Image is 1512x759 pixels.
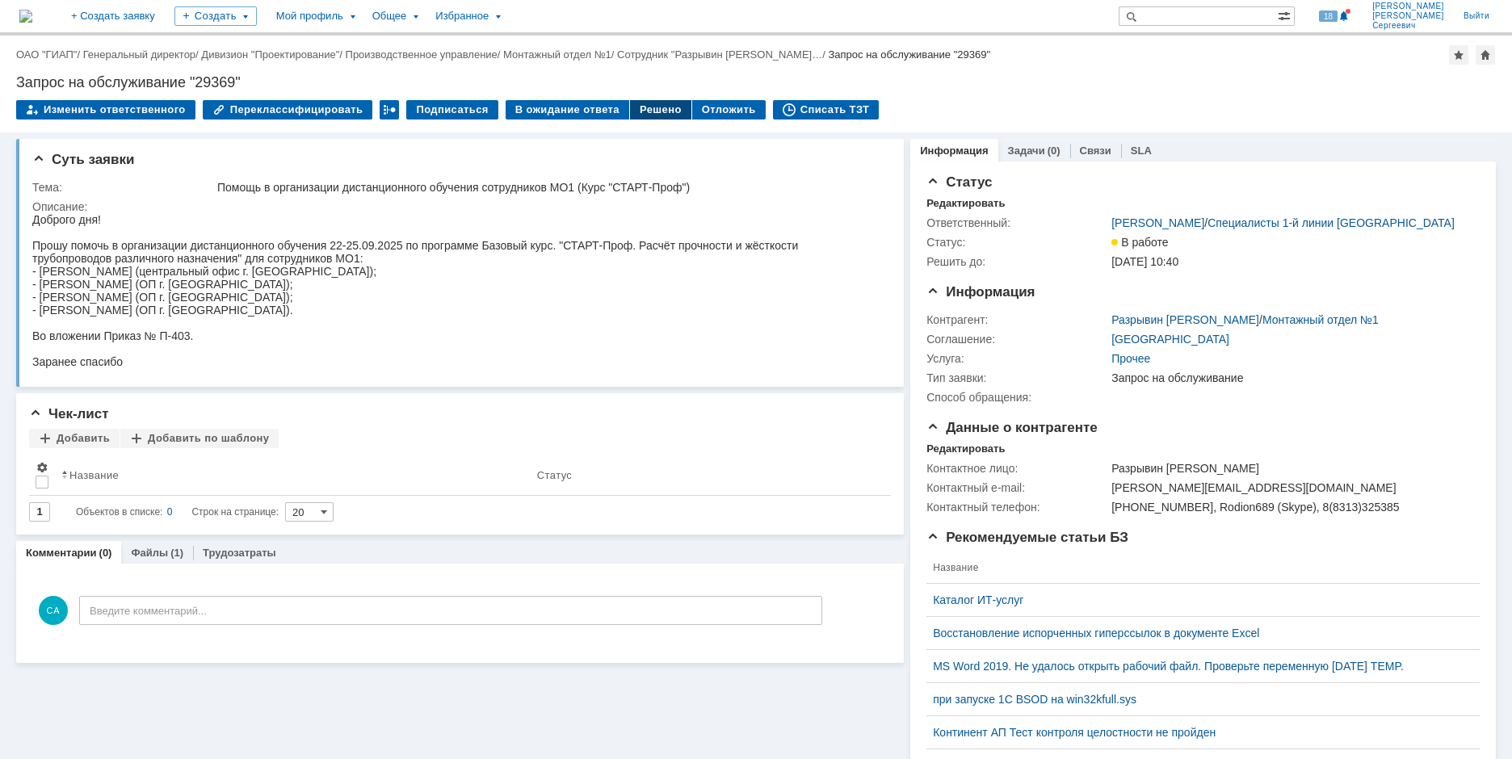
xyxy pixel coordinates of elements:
span: Объектов в списке: [76,506,162,518]
div: Запрос на обслуживание "29369" [16,74,1496,90]
img: logo [19,10,32,23]
div: Способ обращения: [926,391,1108,404]
span: Статус [926,174,992,190]
a: Связи [1080,145,1111,157]
span: Настройки [36,461,48,474]
div: [PERSON_NAME][EMAIL_ADDRESS][DOMAIN_NAME] [1111,481,1471,494]
th: Статус [531,455,878,496]
span: Сергеевич [1372,21,1444,31]
a: Монтажный отдел №1 [1262,313,1379,326]
div: / [83,48,202,61]
a: Монтажный отдел №1 [503,48,611,61]
a: Каталог ИТ-услуг [933,593,1460,606]
div: / [1111,216,1455,229]
div: Тема: [32,181,214,194]
div: Разрывин [PERSON_NAME] [1111,462,1471,475]
div: Соглашение: [926,333,1108,346]
div: 0 [167,502,173,522]
a: Трудозатраты [203,547,276,559]
a: MS Word 2019. Не удалось открыть рабочий файл. Проверьте переменную [DATE] TEMP. [933,660,1460,673]
div: Редактировать [926,442,1005,455]
span: СА [39,596,68,625]
a: [PERSON_NAME] [1111,216,1204,229]
a: Дивизион "Проектирование" [201,48,339,61]
span: 18 [1319,10,1338,22]
a: [GEOGRAPHIC_DATA] [1111,333,1229,346]
div: Название [69,469,119,481]
a: Континент АП Тест контроля целостности не пройден [933,726,1460,739]
span: [PERSON_NAME] [1372,11,1444,21]
a: Задачи [1008,145,1045,157]
span: Суть заявки [32,152,134,167]
div: Статус: [926,236,1108,249]
div: Статус [537,469,572,481]
span: Расширенный поиск [1278,7,1294,23]
a: Специалисты 1-й линии [GEOGRAPHIC_DATA] [1207,216,1455,229]
a: Восстановление испорченных гиперссылок в документе Excel [933,627,1460,639]
a: при запуске 1С BSOD на win32kfull.sys [933,693,1460,706]
div: Добавить в избранное [1449,45,1468,65]
span: Информация [926,284,1035,300]
a: Перейти на домашнюю страницу [19,10,32,23]
span: [DATE] 10:40 [1111,255,1178,268]
div: Тип заявки: [926,371,1108,384]
div: (0) [99,547,112,559]
div: Запрос на обслуживание "29369" [828,48,990,61]
a: Сотрудник "Разрывин [PERSON_NAME]… [617,48,822,61]
div: / [16,48,83,61]
span: Данные о контрагенте [926,420,1098,435]
div: / [617,48,828,61]
a: SLA [1131,145,1152,157]
i: Строк на странице: [76,502,279,522]
div: Контактный телефон: [926,501,1108,514]
a: Информация [920,145,988,157]
a: Комментарии [26,547,97,559]
a: ОАО "ГИАП" [16,48,77,61]
div: Работа с массовостью [380,100,399,120]
a: Файлы [131,547,168,559]
div: Помощь в организации дистанционного обучения сотрудников МО1 (Курс "СТАРТ-Проф") [217,181,880,194]
a: Прочее [1111,352,1150,365]
span: В работе [1111,236,1168,249]
th: Название [926,552,1467,584]
div: / [201,48,345,61]
div: (0) [1048,145,1060,157]
a: Разрывин [PERSON_NAME] [1111,313,1259,326]
th: Название [55,455,531,496]
div: Контактный e-mail: [926,481,1108,494]
span: Рекомендуемые статьи БЗ [926,530,1128,545]
span: Чек-лист [29,406,109,421]
div: [PHONE_NUMBER], Rodion689 (Skype), 8(8313)325385 [1111,501,1471,514]
div: Редактировать [926,197,1005,210]
div: Создать [174,6,257,26]
a: Генеральный директор [83,48,195,61]
div: / [1111,313,1379,326]
div: Сделать домашней страницей [1476,45,1495,65]
div: / [346,48,504,61]
div: Ответственный: [926,216,1108,229]
a: Производственное управление [346,48,498,61]
div: Услуга: [926,352,1108,365]
div: Контактное лицо: [926,462,1108,475]
div: / [503,48,617,61]
div: Описание: [32,200,883,213]
div: Запрос на обслуживание [1111,371,1471,384]
div: (1) [170,547,183,559]
div: Контрагент: [926,313,1108,326]
span: [PERSON_NAME] [1372,2,1444,11]
div: Решить до: [926,255,1108,268]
